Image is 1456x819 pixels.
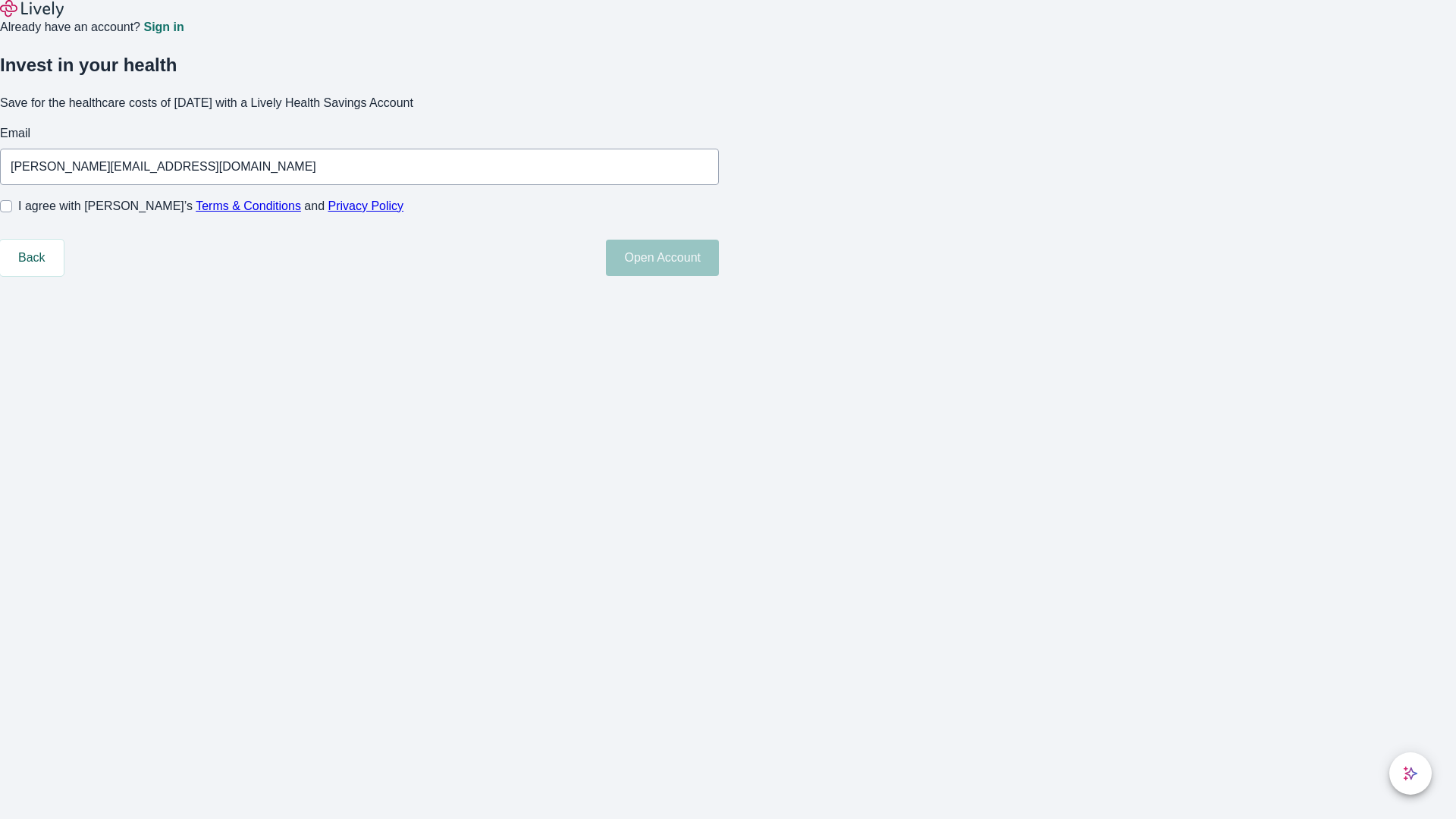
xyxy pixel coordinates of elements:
[1389,752,1432,795] button: chat
[196,199,301,212] a: Terms & Conditions
[18,197,403,215] span: I agree with [PERSON_NAME]’s and
[1403,766,1418,781] svg: Lively AI Assistant
[328,199,404,212] a: Privacy Policy
[143,21,184,33] a: Sign in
